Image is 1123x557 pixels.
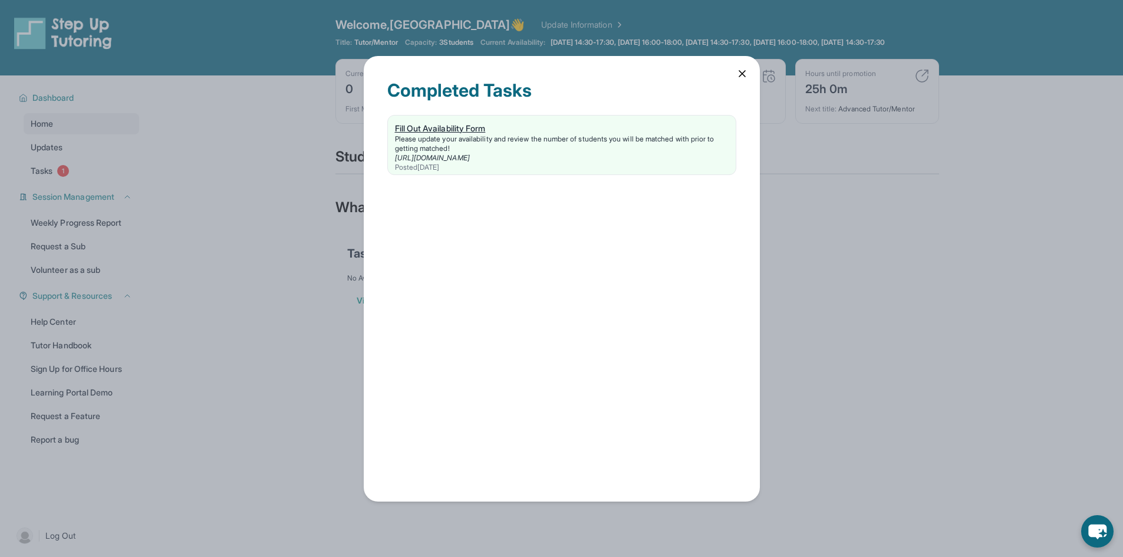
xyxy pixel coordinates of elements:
[395,123,729,134] div: Fill Out Availability Form
[395,153,470,162] a: [URL][DOMAIN_NAME]
[387,80,736,115] div: Completed Tasks
[388,116,736,174] a: Fill Out Availability FormPlease update your availability and review the number of students you w...
[395,163,729,172] div: Posted [DATE]
[395,134,729,153] div: Please update your availability and review the number of students you will be matched with prior ...
[1081,515,1114,548] button: chat-button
